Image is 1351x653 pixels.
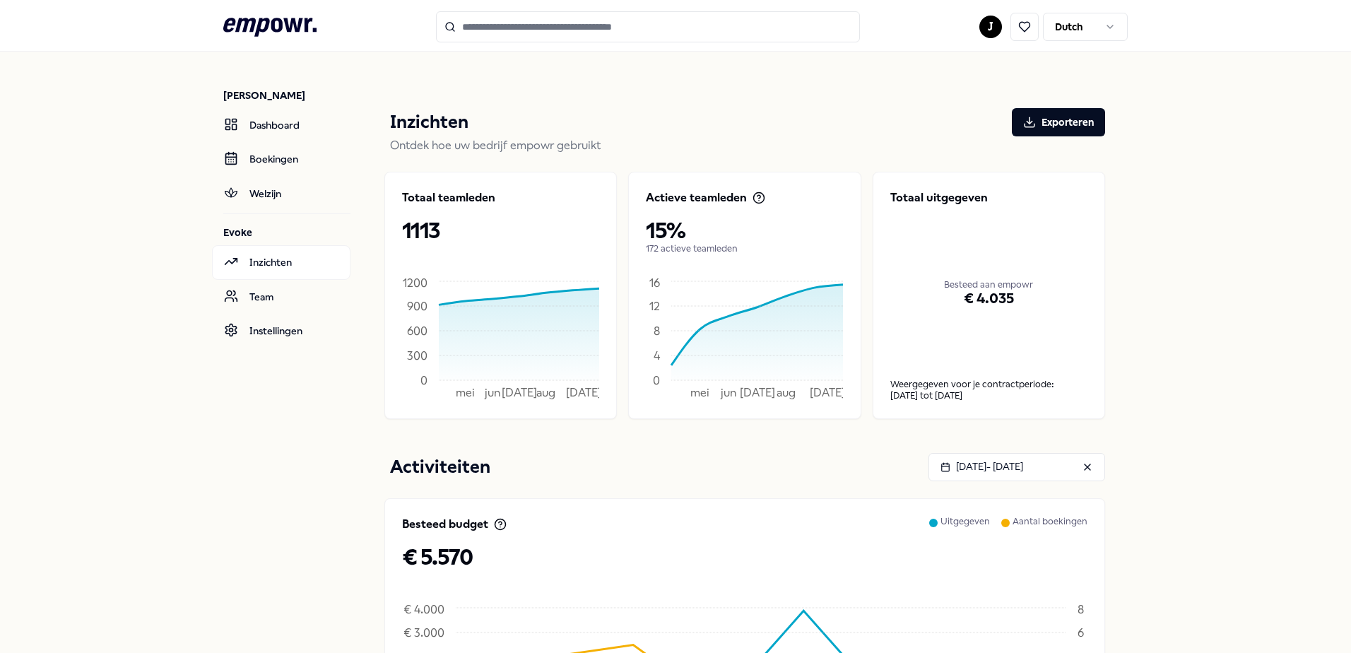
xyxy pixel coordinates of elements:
tspan: mei [690,386,709,399]
p: € 5.570 [402,544,1087,570]
tspan: [DATE] [566,386,601,399]
p: Totaal uitgegeven [890,189,1087,206]
a: Instellingen [212,314,350,348]
tspan: € 4.000 [403,603,444,616]
tspan: 300 [407,348,427,362]
div: [DATE] - [DATE] [940,459,1023,474]
p: Evoke [223,225,350,240]
p: 172 actieve teamleden [646,243,843,254]
tspan: 12 [649,299,660,312]
p: [PERSON_NAME] [223,88,350,102]
a: Team [212,280,350,314]
tspan: 6 [1078,625,1084,639]
tspan: 0 [420,373,427,387]
p: Uitgegeven [940,516,990,544]
tspan: jun [720,386,736,399]
a: Boekingen [212,142,350,176]
p: 15% [646,218,843,243]
tspan: 900 [407,299,427,312]
button: Exporteren [1012,108,1105,136]
tspan: [DATE] [810,386,845,399]
p: Besteed budget [402,516,488,533]
tspan: aug [536,386,555,399]
tspan: 600 [407,324,427,337]
tspan: [DATE] [740,386,775,399]
p: Aantal boekingen [1013,516,1087,544]
a: Dashboard [212,108,350,142]
p: 1113 [402,218,599,243]
tspan: mei [456,386,475,399]
tspan: jun [484,386,500,399]
tspan: aug [777,386,796,399]
tspan: 8 [654,324,660,337]
p: Weergegeven voor je contractperiode: [890,379,1087,390]
p: Totaal teamleden [402,189,495,206]
tspan: [DATE] [502,386,537,399]
p: Activiteiten [390,453,490,481]
tspan: 1200 [403,276,427,290]
div: Besteed aan empowr [890,223,1087,346]
p: Actieve teamleden [646,189,747,206]
tspan: 0 [653,373,660,387]
div: [DATE] tot [DATE] [890,390,1087,401]
div: € 4.035 [890,252,1087,346]
p: Ontdek hoe uw bedrijf empowr gebruikt [390,136,1105,155]
input: Search for products, categories or subcategories [436,11,860,42]
tspan: 4 [654,348,661,362]
a: Welzijn [212,177,350,211]
p: Inzichten [390,108,468,136]
button: J [979,16,1002,38]
tspan: 16 [649,276,660,290]
button: [DATE]- [DATE] [928,453,1105,481]
tspan: € 3.000 [403,625,444,639]
tspan: 8 [1078,603,1084,616]
a: Inzichten [212,245,350,279]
